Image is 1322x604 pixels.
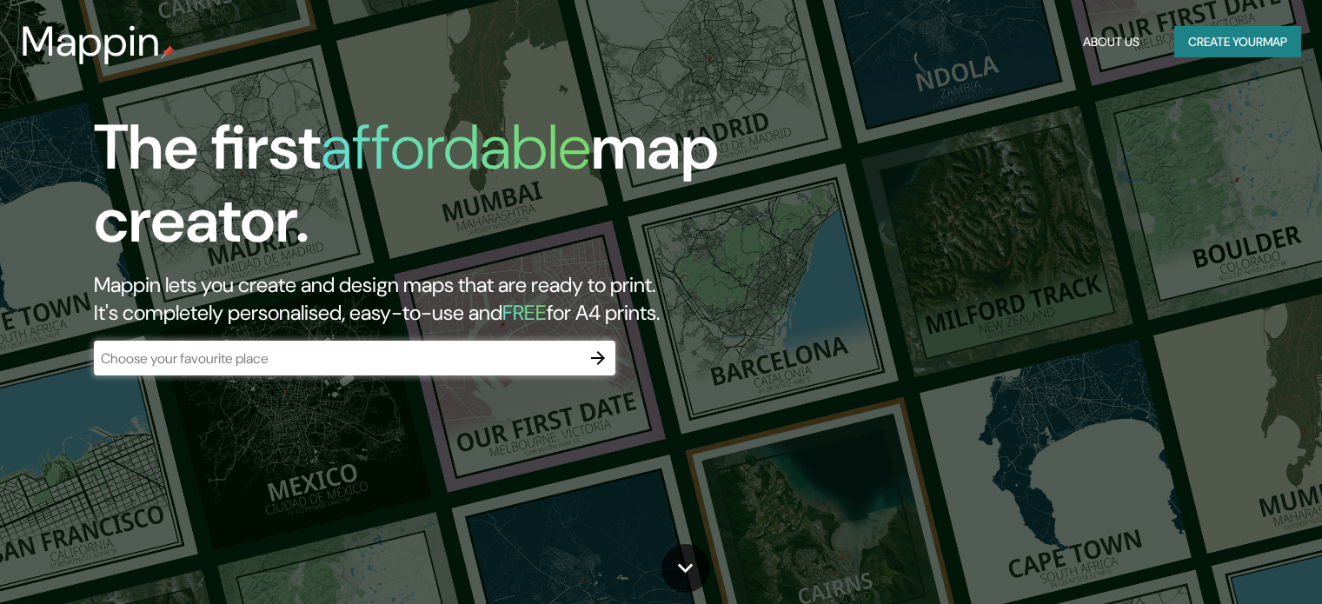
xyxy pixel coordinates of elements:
h1: The first map creator. [94,111,755,271]
h1: affordable [321,107,591,188]
button: About Us [1076,26,1146,58]
img: mappin-pin [161,45,175,59]
h3: Mappin [21,17,161,66]
button: Create yourmap [1174,26,1301,58]
h5: FREE [502,299,547,326]
input: Choose your favourite place [94,348,581,368]
h2: Mappin lets you create and design maps that are ready to print. It's completely personalised, eas... [94,271,755,327]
